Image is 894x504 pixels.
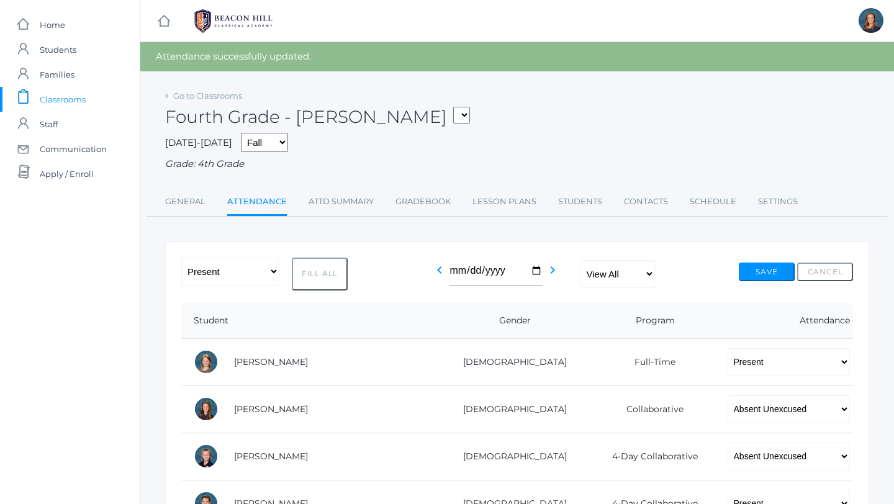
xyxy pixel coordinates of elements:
a: Attd Summary [309,189,374,214]
h2: Fourth Grade - [PERSON_NAME] [165,107,470,127]
div: Levi Beaty [194,444,219,469]
a: Settings [758,189,798,214]
a: Students [558,189,602,214]
td: [DEMOGRAPHIC_DATA] [435,433,586,480]
span: Families [40,62,74,87]
a: chevron_right [545,268,560,280]
span: Communication [40,137,107,161]
i: chevron_right [545,263,560,277]
div: Ellie Bradley [859,8,883,33]
a: [PERSON_NAME] [234,356,308,367]
a: Schedule [690,189,736,214]
a: Contacts [624,189,668,214]
div: Grade: 4th Grade [165,157,869,171]
button: Fill All [292,258,348,290]
td: [DEMOGRAPHIC_DATA] [435,338,586,385]
th: Attendance [715,303,853,339]
div: Amelia Adams [194,349,219,374]
td: Full-Time [586,338,715,385]
th: Gender [435,303,586,339]
th: Program [586,303,715,339]
th: Student [181,303,435,339]
button: Save [739,263,795,281]
a: [PERSON_NAME] [234,451,308,462]
td: 4-Day Collaborative [586,433,715,480]
span: Apply / Enroll [40,161,94,186]
span: Staff [40,112,58,137]
div: Claire Arnold [194,397,219,421]
a: Attendance [227,189,287,216]
button: Cancel [797,263,853,281]
a: chevron_left [432,268,447,280]
img: BHCALogos-05-308ed15e86a5a0abce9b8dd61676a3503ac9727e845dece92d48e8588c001991.png [187,6,280,37]
span: Students [40,37,76,62]
a: Go to Classrooms [173,91,242,101]
td: [DEMOGRAPHIC_DATA] [435,385,586,433]
span: Classrooms [40,87,86,112]
a: [PERSON_NAME] [234,403,308,415]
div: Attendance successfully updated. [140,42,894,71]
td: Collaborative [586,385,715,433]
a: General [165,189,205,214]
i: chevron_left [432,263,447,277]
a: Gradebook [395,189,451,214]
a: Lesson Plans [472,189,536,214]
span: [DATE]-[DATE] [165,137,232,148]
span: Home [40,12,65,37]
